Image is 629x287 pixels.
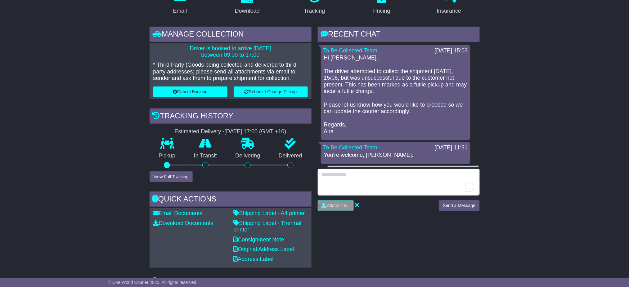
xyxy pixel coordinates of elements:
p: In Transit [185,152,226,159]
p: * Third Party (Goods being collected and delivered to third party addresses) please send all atta... [153,62,308,82]
a: Address Label [234,256,274,262]
a: To Be Collected Team [323,47,378,54]
p: Hi [PERSON_NAME], The driver attempted to collect the shipment [DATE], 15/08, but was unsuccessfu... [324,55,467,135]
button: Rebook / Change Pickup [234,86,308,97]
div: Download [235,7,260,15]
div: [DATE] 15:03 [435,47,468,54]
div: Tracking history [150,108,312,125]
div: [DATE] 11:31 [435,144,468,151]
div: RECENT CHAT [318,27,480,43]
p: Pickup [150,152,185,159]
a: Original Address Label [234,246,294,252]
a: Email Documents [153,210,203,216]
div: Insurance [437,7,461,15]
a: To Be Collected Team [323,144,378,151]
a: Shipping Label - Thermal printer [234,220,302,233]
div: Pricing [373,7,390,15]
p: You're welcome, [PERSON_NAME]. [324,152,467,159]
p: Delivering [226,152,270,159]
span: © One World Courier 2025. All rights reserved. [108,280,198,285]
button: Cancel Booking [153,86,227,97]
div: Manage collection [150,27,312,43]
button: View Full Tracking [150,171,193,182]
div: Tracking [304,7,325,15]
div: [DATE] 17:00 (GMT +10) [225,128,286,135]
a: Consignment Note [234,236,284,243]
button: Send a Message [439,200,479,211]
div: Email [173,7,187,15]
div: Estimated Delivery - [150,128,312,135]
a: Shipping Label - A4 printer [234,210,305,216]
a: Download Documents [153,220,213,226]
p: Driver is booked to arrive [DATE] between 09:00 to 17:00 [153,45,308,59]
textarea: To enrich screen reader interactions, please activate Accessibility in Grammarly extension settings [318,169,480,196]
p: Delivered [269,152,312,159]
div: Quick Actions [150,192,312,208]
